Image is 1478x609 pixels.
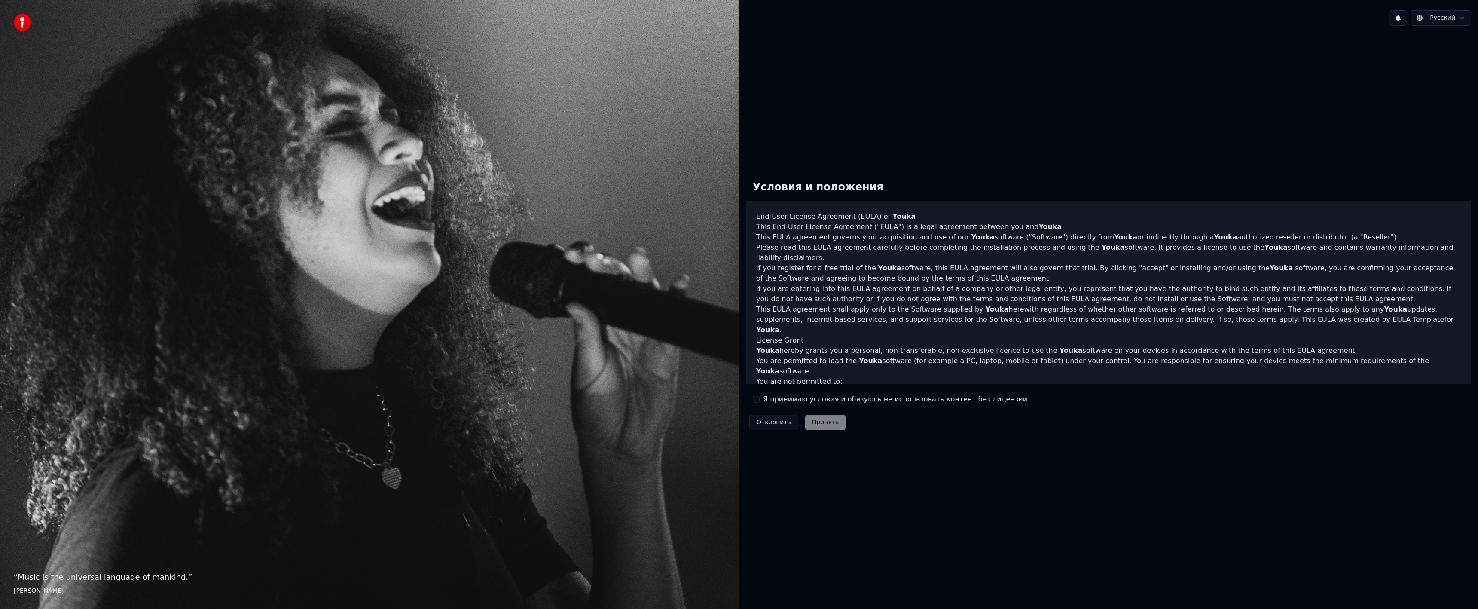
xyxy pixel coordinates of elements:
span: Youka [986,305,1009,313]
label: Я принимаю условия и обязуюсь не использовать контент без лицензии [763,394,1027,404]
span: Youka [1214,233,1237,241]
img: youka [14,14,31,31]
span: Youka [878,264,901,272]
button: Отклонить [749,415,798,430]
span: Youka [756,326,779,334]
span: Youka [859,357,882,365]
span: Youka [1060,346,1083,355]
a: EULA Template [1392,315,1444,324]
span: Youka [756,367,779,375]
span: Youka [971,233,994,241]
span: Youka [1270,264,1293,272]
p: hereby grants you a personal, non-transferable, non-exclusive licence to use the software on your... [756,346,1461,356]
p: You are not permitted to: [756,376,1461,387]
h3: End-User License Agreement (EULA) of [756,211,1461,222]
span: Youka [1384,305,1407,313]
footer: [PERSON_NAME] [14,587,725,595]
p: This EULA agreement shall apply only to the Software supplied by herewith regardless of whether o... [756,304,1461,335]
h3: License Grant [756,335,1461,346]
p: You are permitted to load the software (for example a PC, laptop, mobile or tablet) under your co... [756,356,1461,376]
p: This End-User License Agreement ("EULA") is a legal agreement between you and [756,222,1461,232]
span: Youka [1264,243,1288,251]
p: This EULA agreement governs your acquisition and use of our software ("Software") directly from o... [756,232,1461,242]
span: Youka [1102,243,1125,251]
p: Please read this EULA agreement carefully before completing the installation process and using th... [756,242,1461,263]
div: Условия и положения [746,174,890,201]
p: If you register for a free trial of the software, this EULA agreement will also govern that trial... [756,263,1461,284]
span: Youka [756,346,779,355]
span: Youka [1038,223,1062,231]
span: Youka [892,212,916,220]
p: “ Music is the universal language of mankind. ” [14,571,725,583]
span: Youka [1114,233,1137,241]
p: If you are entering into this EULA agreement on behalf of a company or other legal entity, you re... [756,284,1461,304]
